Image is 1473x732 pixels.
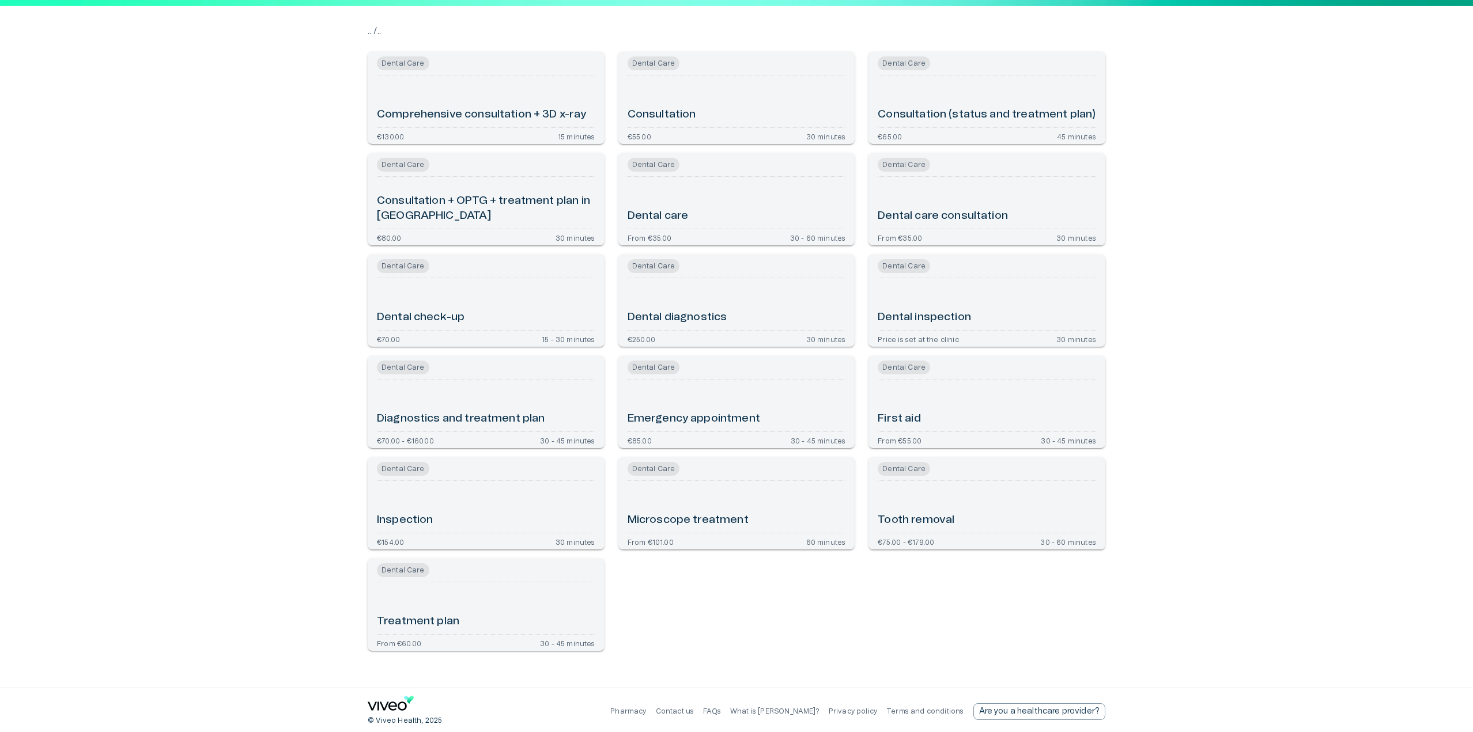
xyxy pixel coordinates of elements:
[829,708,877,715] a: Privacy policy
[377,411,545,427] h6: Diagnostics and treatment plan
[368,457,605,549] a: Open service booking details
[868,52,1105,144] a: Open service booking details
[377,132,404,139] p: €130.00
[377,194,595,224] h6: Consultation + OPTG + treatment plan in [GEOGRAPHIC_DATA]
[540,437,595,443] p: 30 - 45 minutes
[878,335,958,342] p: Price is set at the clinic
[1056,335,1096,342] p: 30 minutes
[368,255,605,347] a: Open service booking details
[703,708,721,715] a: FAQs
[628,335,655,342] p: €250.00
[878,208,1008,224] h6: Dental care consultation
[1056,234,1096,241] p: 30 minutes
[628,310,727,325] h6: Dental diagnostics
[368,559,605,651] a: Open service booking details
[618,457,855,549] a: Open service booking details
[868,457,1105,549] a: Open service booking details
[610,708,646,715] a: Pharmacy
[878,158,930,172] span: Dental Care
[368,356,605,448] a: Open service booking details
[377,614,459,629] h6: Treatment plan
[878,437,921,443] p: From €55.00
[878,132,902,139] p: €65.00
[878,462,930,476] span: Dental Care
[730,707,819,716] p: What is [PERSON_NAME]?
[377,158,429,172] span: Dental Care
[628,513,749,528] h6: Microscope treatment
[806,132,846,139] p: 30 minutes
[973,703,1106,720] div: Are you a healthcare provider?
[377,335,400,342] p: €70.00
[1057,132,1096,139] p: 45 minutes
[368,24,1105,38] p: .. / ..
[377,538,404,545] p: €154.00
[377,361,429,374] span: Dental Care
[368,696,414,715] a: Navigate to home page
[377,563,429,577] span: Dental Care
[628,158,680,172] span: Dental Care
[377,234,401,241] p: €80.00
[377,639,421,646] p: From €60.00
[540,639,595,646] p: 30 - 45 minutes
[556,538,595,545] p: 30 minutes
[878,361,930,374] span: Dental Care
[656,707,694,716] p: Contact us
[868,356,1105,448] a: Open service booking details
[1040,538,1096,545] p: 30 - 60 minutes
[377,462,429,476] span: Dental Care
[878,107,1096,123] h6: Consultation (status and treatment plan)
[628,208,689,224] h6: Dental care
[377,107,587,123] h6: Comprehensive consultation + 3D x-ray
[558,132,595,139] p: 15 minutes
[878,234,922,241] p: From €35.00
[368,153,605,245] a: Open service booking details
[556,234,595,241] p: 30 minutes
[618,153,855,245] a: Open service booking details
[377,259,429,273] span: Dental Care
[377,310,464,325] h6: Dental check-up
[878,411,920,427] h6: First aid
[868,153,1105,245] a: Open service booking details
[377,437,434,443] p: €70.00 - €160.00
[878,310,971,325] h6: Dental inspection
[868,255,1105,347] a: Open service booking details
[368,716,442,726] p: © Viveo Health, 2025
[878,513,954,528] h6: Tooth removal
[790,234,846,241] p: 30 - 60 minutes
[618,356,855,448] a: Open service booking details
[618,255,855,347] a: Open service booking details
[878,538,934,545] p: €75.00 - €179.00
[1041,437,1096,443] p: 30 - 45 minutes
[628,411,760,427] h6: Emergency appointment
[368,52,605,144] a: Open service booking details
[806,538,846,545] p: 60 minutes
[973,703,1106,720] a: Send email to partnership request to viveo
[878,259,930,273] span: Dental Care
[628,462,680,476] span: Dental Care
[628,361,680,374] span: Dental Care
[628,538,674,545] p: From €101.00
[618,52,855,144] a: Open service booking details
[628,234,672,241] p: From €35.00
[791,437,846,443] p: 30 - 45 minutes
[628,132,651,139] p: €55.00
[377,513,433,528] h6: Inspection
[628,437,652,443] p: €85.00
[628,259,680,273] span: Dental Care
[806,335,846,342] p: 30 minutes
[886,708,964,715] a: Terms and conditions
[377,56,429,70] span: Dental Care
[878,56,930,70] span: Dental Care
[628,56,680,70] span: Dental Care
[979,706,1100,718] p: Are you a healthcare provider?
[542,335,595,342] p: 15 - 30 minutes
[628,107,696,123] h6: Consultation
